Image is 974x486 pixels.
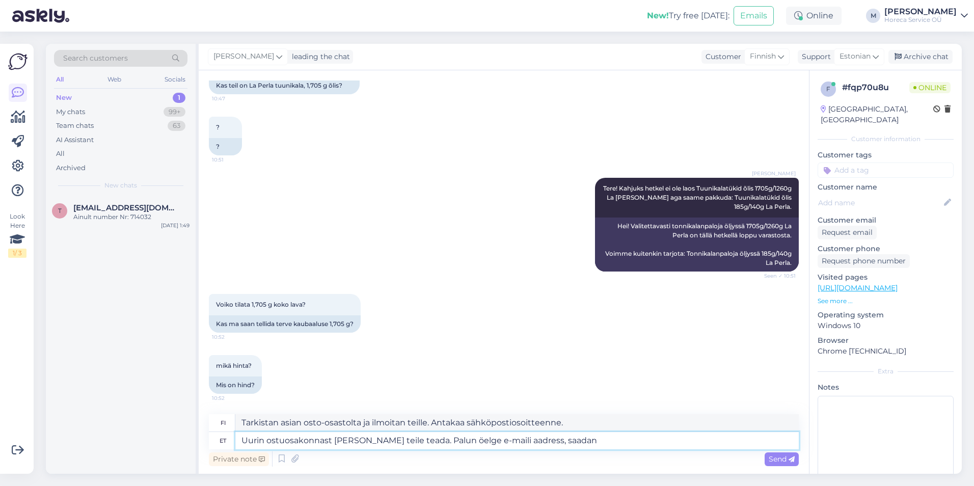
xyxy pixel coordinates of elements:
[212,95,250,102] span: 10:47
[220,432,226,449] div: et
[818,320,954,331] p: Windows 10
[818,382,954,393] p: Notes
[54,73,66,86] div: All
[786,7,842,25] div: Online
[288,51,350,62] div: leading the chat
[818,296,954,306] p: See more ...
[8,249,26,258] div: 1 / 3
[164,107,185,117] div: 99+
[8,52,28,71] img: Askly Logo
[818,134,954,144] div: Customer information
[842,82,909,94] div: # fqp70u8u
[818,150,954,160] p: Customer tags
[104,181,137,190] span: New chats
[701,51,741,62] div: Customer
[826,85,830,93] span: f
[163,73,187,86] div: Socials
[818,254,910,268] div: Request phone number
[647,11,669,20] b: New!
[105,73,123,86] div: Web
[647,10,729,22] div: Try free [DATE]:
[216,301,306,308] span: Voiko tilata 1,705 g koko lava?
[752,170,796,177] span: [PERSON_NAME]
[595,218,799,272] div: Hei! Valitettavasti tonnikalanpaloja öljyssä 1705g/1260g La Perla on tällä hetkellä loppu varasto...
[56,107,85,117] div: My chats
[212,156,250,164] span: 10:51
[56,93,72,103] div: New
[818,244,954,254] p: Customer phone
[884,16,957,24] div: Horeca Service OÜ
[750,51,776,62] span: Finnish
[818,272,954,283] p: Visited pages
[734,6,774,25] button: Emails
[821,104,933,125] div: [GEOGRAPHIC_DATA], [GEOGRAPHIC_DATA]
[818,346,954,357] p: Chrome [TECHNICAL_ID]
[818,215,954,226] p: Customer email
[818,367,954,376] div: Extra
[73,212,190,222] div: Ainult number Nr: 714032
[56,163,86,173] div: Archived
[235,414,799,431] textarea: Tarkistan asian osto-osastolta ja ilmoitan teille. Antakaa sähköpostiosoitteenne.
[56,149,65,159] div: All
[840,51,871,62] span: Estonian
[603,184,793,210] span: Tere! Kahjuks hetkel ei ole laos Tuunikalatükid õlis 1705g/1260g La [PERSON_NAME] aga saame pakku...
[209,315,361,333] div: Kas ma saan tellida terve kaubaaluse 1,705 g?
[221,414,226,431] div: fi
[909,82,951,93] span: Online
[173,93,185,103] div: 1
[168,121,185,131] div: 63
[818,335,954,346] p: Browser
[888,50,953,64] div: Archive chat
[866,9,880,23] div: M
[212,333,250,341] span: 10:52
[209,77,360,94] div: Kas teil on La Perla tuunikala, 1,705 g õlis?
[818,283,898,292] a: [URL][DOMAIN_NAME]
[212,394,250,402] span: 10:52
[56,121,94,131] div: Team chats
[73,203,179,212] span: timofei@schlossle-hotels.com
[757,272,796,280] span: Seen ✓ 10:51
[216,123,220,131] span: ?
[63,53,128,64] span: Search customers
[818,197,942,208] input: Add name
[56,135,94,145] div: AI Assistant
[209,138,242,155] div: ?
[884,8,957,16] div: [PERSON_NAME]
[798,51,831,62] div: Support
[209,376,262,394] div: Mis on hind?
[769,454,795,464] span: Send
[161,222,190,229] div: [DATE] 1:49
[213,51,274,62] span: [PERSON_NAME]
[818,226,877,239] div: Request email
[216,362,252,369] span: mikä hinta?
[58,207,62,214] span: t
[818,310,954,320] p: Operating system
[8,212,26,258] div: Look Here
[818,182,954,193] p: Customer name
[235,432,799,449] textarea: Uurin ostuosakonnast [PERSON_NAME] teile teada. Palun öelge e-maili aadress, saadan
[209,452,269,466] div: Private note
[818,163,954,178] input: Add a tag
[884,8,968,24] a: [PERSON_NAME]Horeca Service OÜ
